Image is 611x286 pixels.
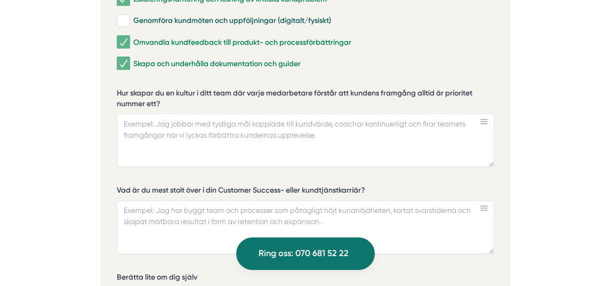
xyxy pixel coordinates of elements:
input: Skapa och underhålla dokumentation och guider [117,58,129,69]
input: Omvandla kundfeedback till produkt- och processförbättringar [117,37,129,47]
label: Hur skapar du en kultur i ditt team där varje medarbetare förstår att kundens framgång alltid är ... [117,88,494,112]
label: Vad är du mest stolt över i din Customer Success- eller kundtjänstkarriär? [117,185,494,198]
span: Ring oss: 070 681 52 22 [259,247,349,260]
input: Genomföra kundmöten och uppföljningar (digitalt/fysiskt) [117,15,129,26]
label: Berätta lite om dig själv [117,272,494,285]
a: Ring oss: 070 681 52 22 [236,237,375,270]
